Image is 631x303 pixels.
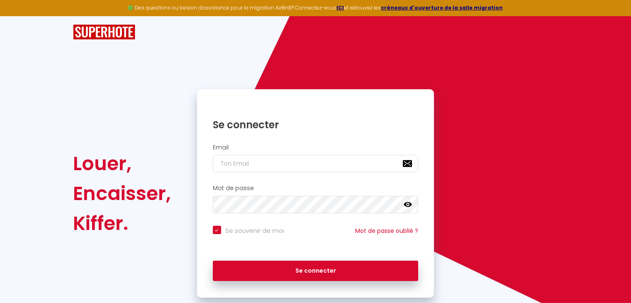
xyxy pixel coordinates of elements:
[73,178,171,208] div: Encaisser,
[355,227,418,235] a: Mot de passe oublié ?
[73,24,135,40] img: SuperHote logo
[213,118,419,131] h1: Se connecter
[73,149,171,178] div: Louer,
[213,185,419,192] h2: Mot de passe
[213,155,419,172] input: Ton Email
[336,4,344,11] a: ICI
[213,144,419,151] h2: Email
[73,208,171,238] div: Kiffer.
[381,4,503,11] a: créneaux d'ouverture de la salle migration
[213,261,419,281] button: Se connecter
